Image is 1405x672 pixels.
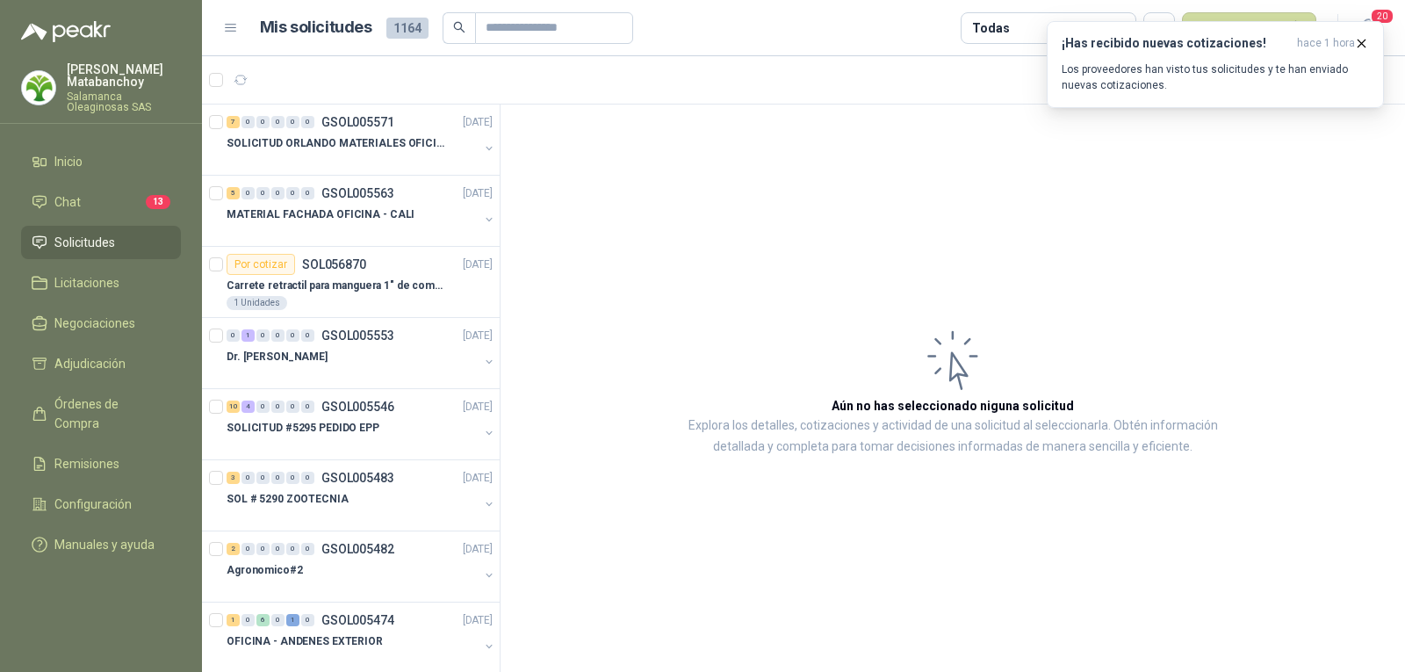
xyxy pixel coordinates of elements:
span: Configuración [54,495,132,514]
a: Por cotizarSOL056870[DATE] Carrete retractil para manguera 1" de combustible1 Unidades [202,247,500,318]
a: Solicitudes [21,226,181,259]
p: Agronomico#2 [227,562,303,579]
div: 3 [227,472,240,484]
p: Salamanca Oleaginosas SAS [67,91,181,112]
a: Chat13 [21,185,181,219]
span: 13 [146,195,170,209]
p: [DATE] [463,328,493,344]
div: 0 [286,116,299,128]
span: 20 [1370,8,1394,25]
p: [DATE] [463,185,493,202]
div: 0 [241,543,255,555]
a: Negociaciones [21,307,181,340]
span: Negociaciones [54,314,135,333]
a: 7 0 0 0 0 0 GSOL005571[DATE] SOLICITUD ORLANDO MATERIALES OFICINA - CALI [227,112,496,168]
p: MATERIAL FACHADA OFICINA - CALI [227,206,414,223]
p: GSOL005571 [321,116,394,128]
p: [DATE] [463,612,493,629]
a: Remisiones [21,447,181,481]
div: 0 [256,187,270,199]
h1: Mis solicitudes [260,15,372,40]
p: [DATE] [463,470,493,487]
div: 0 [286,329,299,342]
p: Dr. [PERSON_NAME] [227,349,328,365]
a: Configuración [21,488,181,521]
span: Manuales y ayuda [54,535,155,554]
span: Órdenes de Compra [54,394,164,433]
a: 5 0 0 0 0 0 GSOL005563[DATE] MATERIAL FACHADA OFICINA - CALI [227,183,496,239]
div: 0 [301,116,314,128]
p: GSOL005483 [321,472,394,484]
a: 0 1 0 0 0 0 GSOL005553[DATE] Dr. [PERSON_NAME] [227,325,496,381]
a: Órdenes de Compra [21,387,181,440]
span: Chat [54,192,81,212]
div: 1 [241,329,255,342]
a: Licitaciones [21,266,181,300]
a: Manuales y ayuda [21,528,181,561]
p: SOL # 5290 ZOOTECNIA [227,491,349,508]
a: 10 4 0 0 0 0 GSOL005546[DATE] SOLICITUD #5295 PEDIDO EPP [227,396,496,452]
span: Remisiones [54,454,119,473]
div: 1 [286,614,299,626]
div: 0 [256,472,270,484]
div: 0 [301,614,314,626]
div: 0 [271,116,285,128]
div: 5 [227,187,240,199]
div: 0 [227,329,240,342]
p: GSOL005474 [321,614,394,626]
div: 0 [241,187,255,199]
p: Explora los detalles, cotizaciones y actividad de una solicitud al seleccionarla. Obtén informaci... [676,415,1229,458]
span: search [453,21,465,33]
p: GSOL005482 [321,543,394,555]
a: Adjudicación [21,347,181,380]
p: [DATE] [463,541,493,558]
img: Company Logo [22,71,55,105]
p: Carrete retractil para manguera 1" de combustible [227,278,445,294]
a: Inicio [21,145,181,178]
p: GSOL005546 [321,401,394,413]
img: Logo peakr [21,21,111,42]
div: 0 [286,187,299,199]
div: 0 [256,329,270,342]
div: 7 [227,116,240,128]
p: [PERSON_NAME] Matabanchoy [67,63,181,88]
div: 10 [227,401,240,413]
div: 0 [271,614,285,626]
div: 0 [271,329,285,342]
div: 0 [241,116,255,128]
a: 2 0 0 0 0 0 GSOL005482[DATE] Agronomico#2 [227,538,496,595]
span: Adjudicación [54,354,126,373]
div: Todas [972,18,1009,38]
span: Solicitudes [54,233,115,252]
div: 0 [271,472,285,484]
div: 0 [301,329,314,342]
p: OFICINA - ANDENES EXTERIOR [227,633,383,650]
div: 0 [271,187,285,199]
div: 0 [301,401,314,413]
h3: Aún no has seleccionado niguna solicitud [832,396,1074,415]
h3: ¡Has recibido nuevas cotizaciones! [1062,36,1290,51]
div: 0 [256,543,270,555]
div: 2 [227,543,240,555]
div: 6 [256,614,270,626]
div: 1 Unidades [227,296,287,310]
a: 3 0 0 0 0 0 GSOL005483[DATE] SOL # 5290 ZOOTECNIA [227,467,496,524]
p: Los proveedores han visto tus solicitudes y te han enviado nuevas cotizaciones. [1062,61,1369,93]
span: 1164 [386,18,429,39]
p: SOL056870 [302,258,366,271]
p: GSOL005553 [321,329,394,342]
div: 0 [241,614,255,626]
div: 0 [301,187,314,199]
button: Nueva solicitud [1182,12,1316,44]
div: 0 [301,472,314,484]
button: ¡Has recibido nuevas cotizaciones!hace 1 hora Los proveedores han visto tus solicitudes y te han ... [1047,21,1384,108]
p: GSOL005563 [321,187,394,199]
div: 0 [286,543,299,555]
span: hace 1 hora [1297,36,1355,51]
button: 20 [1352,12,1384,44]
div: 0 [256,116,270,128]
div: 0 [256,401,270,413]
p: [DATE] [463,114,493,131]
div: Por cotizar [227,254,295,275]
div: 4 [241,401,255,413]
